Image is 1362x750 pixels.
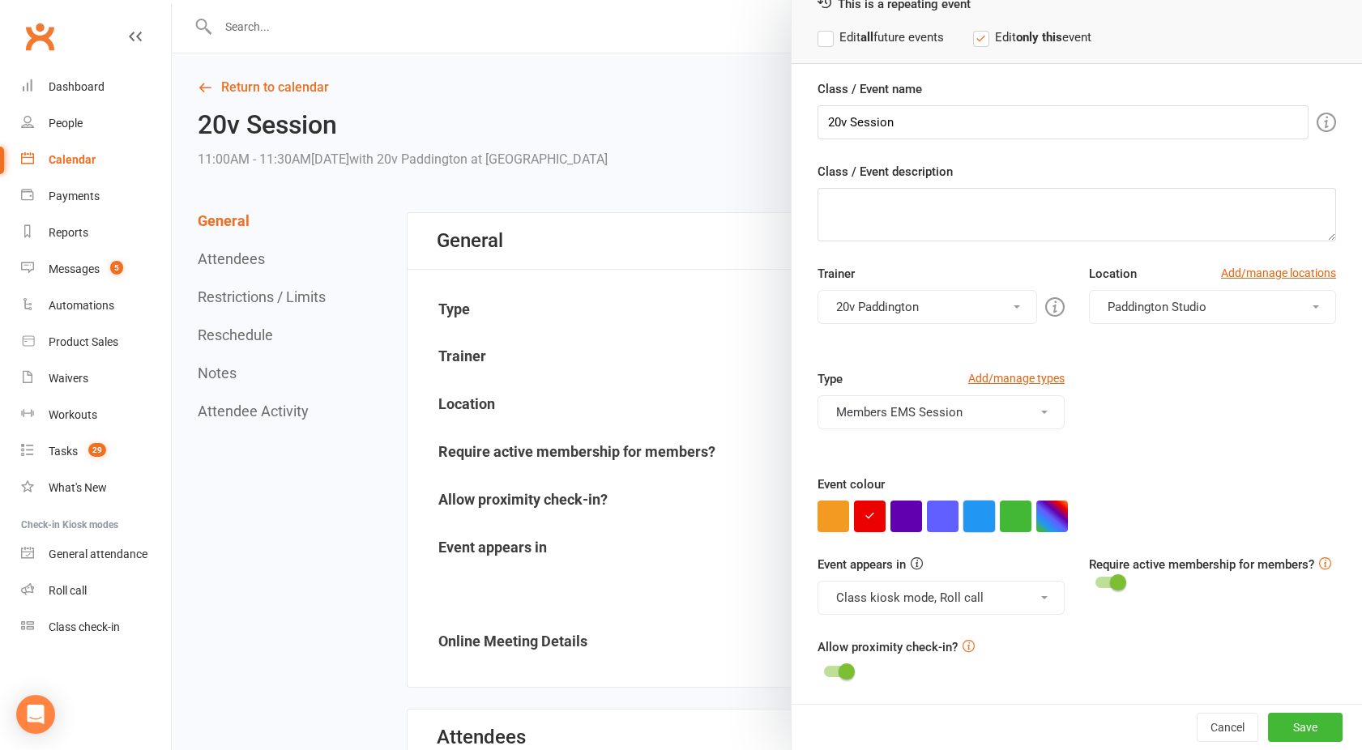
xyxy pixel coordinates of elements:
[818,264,855,283] label: Trainer
[49,548,147,560] div: General attendance
[1221,264,1336,282] a: Add/manage locations
[49,445,78,458] div: Tasks
[49,262,100,275] div: Messages
[818,581,1065,615] button: Class kiosk mode, Roll call
[19,16,60,57] a: Clubworx
[818,105,1309,139] input: Enter event name
[49,299,114,312] div: Automations
[21,397,171,433] a: Workouts
[21,470,171,506] a: What's New
[49,335,118,348] div: Product Sales
[818,475,885,494] label: Event colour
[49,226,88,239] div: Reports
[860,30,873,45] strong: all
[21,215,171,251] a: Reports
[818,290,1037,324] button: 20v Paddington
[21,178,171,215] a: Payments
[818,79,922,99] label: Class / Event name
[818,369,843,389] label: Type
[21,288,171,324] a: Automations
[49,481,107,494] div: What's New
[1016,30,1062,45] strong: only this
[21,536,171,573] a: General attendance kiosk mode
[88,443,106,457] span: 29
[21,609,171,646] a: Class kiosk mode
[818,555,906,574] label: Event appears in
[21,105,171,142] a: People
[49,190,100,202] div: Payments
[21,142,171,178] a: Calendar
[49,80,105,93] div: Dashboard
[49,408,97,421] div: Workouts
[21,433,171,470] a: Tasks 29
[1089,557,1314,572] label: Require active membership for members?
[973,28,1091,47] label: Edit event
[21,360,171,397] a: Waivers
[16,695,55,734] div: Open Intercom Messenger
[1268,713,1343,742] button: Save
[21,324,171,360] a: Product Sales
[21,573,171,609] a: Roll call
[968,369,1065,387] a: Add/manage types
[49,117,83,130] div: People
[21,69,171,105] a: Dashboard
[1197,713,1258,742] button: Cancel
[818,28,944,47] label: Edit future events
[49,153,96,166] div: Calendar
[110,261,123,275] span: 5
[818,637,958,657] label: Allow proximity check-in?
[49,372,88,385] div: Waivers
[818,162,953,181] label: Class / Event description
[49,584,87,597] div: Roll call
[818,395,1065,429] button: Members EMS Session
[1089,290,1336,324] button: Paddington Studio
[21,251,171,288] a: Messages 5
[1108,300,1206,314] span: Paddington Studio
[49,620,120,633] div: Class check-in
[1089,264,1137,283] label: Location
